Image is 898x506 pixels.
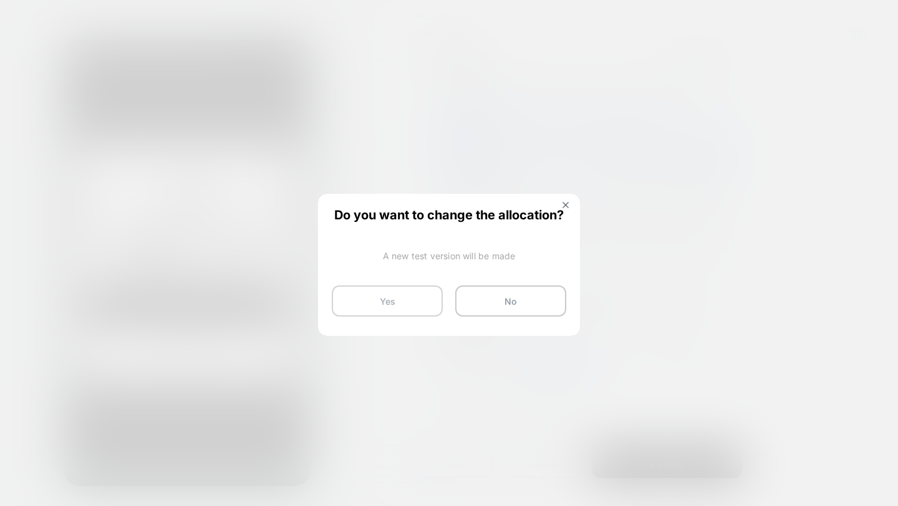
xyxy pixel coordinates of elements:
[332,285,443,317] button: Yes
[215,108,233,125] button: Close dialog
[562,202,569,208] img: close
[455,285,566,317] button: No
[42,181,205,201] span: هل تريد الحصول على
[95,146,153,166] img: LOGO
[23,253,224,280] button: احصل على الخصم
[23,280,224,305] button: لا شكراً، اغلق الاستمارة
[79,228,168,248] span: على طلبك؟
[332,208,566,220] span: Do you want to change the allocation?
[332,251,566,261] p: A new test version will be made
[41,202,206,227] span: خصم ١٠٪ اضافي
